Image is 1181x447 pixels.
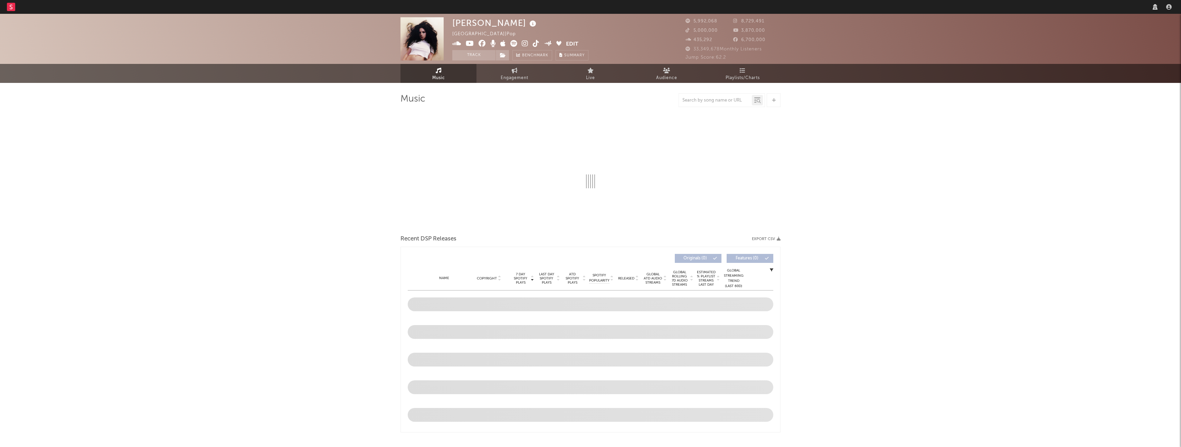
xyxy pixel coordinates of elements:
[686,19,717,23] span: 5,992,068
[733,19,764,23] span: 8,729,491
[432,74,445,82] span: Music
[511,272,530,285] span: 7 Day Spotify Plays
[422,276,467,281] div: Name
[679,256,711,260] span: Originals ( 0 )
[656,74,677,82] span: Audience
[697,270,716,287] span: Estimated % Playlist Streams Last Day
[686,47,762,51] span: 33,349,678 Monthly Listeners
[726,74,760,82] span: Playlists/Charts
[452,50,495,60] button: Track
[733,28,765,33] span: 3,870,000
[477,276,497,280] span: Copyright
[476,64,552,83] a: Engagement
[552,64,629,83] a: Live
[643,272,662,285] span: Global ATD Audio Streams
[670,270,689,287] span: Global Rolling 7D Audio Streams
[723,268,744,289] div: Global Streaming Trend (Last 60D)
[589,273,610,283] span: Spotify Popularity
[752,237,781,241] button: Export CSV
[501,74,528,82] span: Engagement
[452,17,538,29] div: [PERSON_NAME]
[705,64,781,83] a: Playlists/Charts
[512,50,552,60] a: Benchmark
[522,51,548,60] span: Benchmark
[733,38,765,42] span: 6,700,000
[686,55,726,60] span: Jump Score: 62.2
[686,38,712,42] span: 435,292
[556,50,588,60] button: Summary
[675,254,721,263] button: Originals(0)
[566,40,578,49] button: Edit
[586,74,595,82] span: Live
[686,28,718,33] span: 5,000,000
[400,64,476,83] a: Music
[452,30,524,38] div: [GEOGRAPHIC_DATA] | Pop
[679,98,752,103] input: Search by song name or URL
[537,272,556,285] span: Last Day Spotify Plays
[564,54,585,57] span: Summary
[629,64,705,83] a: Audience
[727,254,773,263] button: Features(0)
[563,272,582,285] span: ATD Spotify Plays
[731,256,763,260] span: Features ( 0 )
[618,276,634,280] span: Released
[400,235,456,243] span: Recent DSP Releases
